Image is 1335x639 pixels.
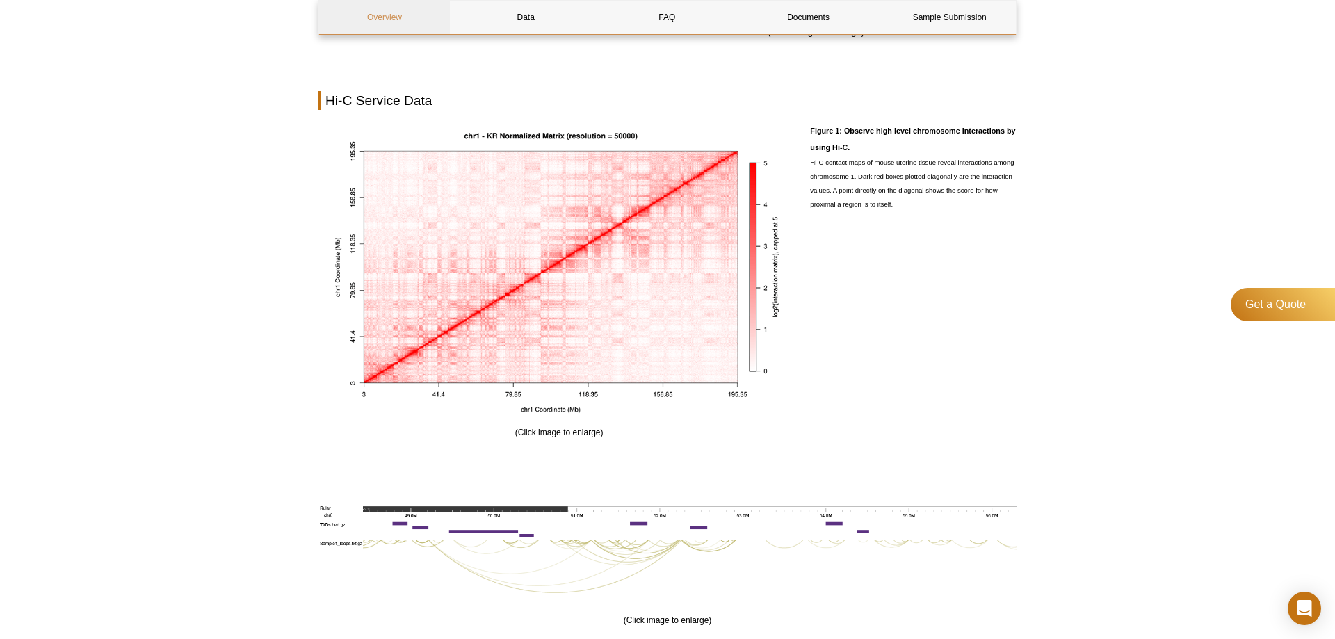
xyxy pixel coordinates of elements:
[318,503,1017,627] div: (Click image to enlarge)
[810,156,1017,211] p: Hi-C contact maps of mouse uterine tissue reveal interactions among chromosome 1. Dark red boxes ...
[460,1,591,34] a: Data
[319,1,450,34] a: Overview
[318,120,800,439] div: (Click image to enlarge)
[318,91,1017,110] h2: Hi-C Service Data
[884,1,1015,34] a: Sample Submission
[1288,592,1321,625] div: Open Intercom Messenger
[1231,288,1335,321] a: Get a Quote
[810,122,1017,156] h3: Figure 1: Observe high level chromosome interactions by using Hi-C.
[743,1,874,34] a: Documents
[333,120,785,421] img: Observe high level chromosome interactions by using Hi-C.
[601,1,732,34] a: FAQ
[318,503,1017,609] img: Hi-C enables identification of complex chromatin interactions like chromatin looping and Topologi...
